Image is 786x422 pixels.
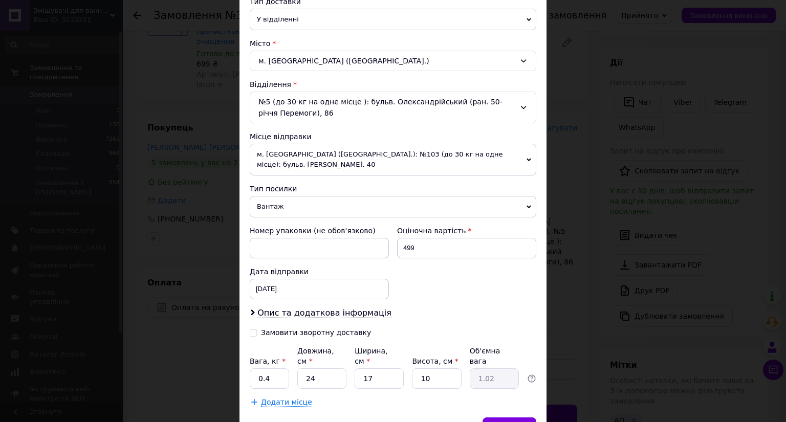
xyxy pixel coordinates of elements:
div: Дата відправки [250,266,389,277]
span: м. [GEOGRAPHIC_DATA] ([GEOGRAPHIC_DATA].): №103 (до 30 кг на одне місце): бульв. [PERSON_NAME], 40 [250,144,536,175]
label: Довжина, см [297,347,334,365]
div: Відділення [250,79,536,90]
div: м. [GEOGRAPHIC_DATA] ([GEOGRAPHIC_DATA].) [250,51,536,71]
div: Оціночна вартість [397,226,536,236]
div: Номер упаковки (не обов'язково) [250,226,389,236]
div: Замовити зворотну доставку [261,328,371,337]
div: Об'ємна вага [470,346,519,366]
span: Опис та додаткова інформація [257,308,391,318]
label: Висота, см [412,357,458,365]
span: Вантаж [250,196,536,217]
span: Додати місце [261,398,312,407]
div: №5 (до 30 кг на одне місце ): бульв. Олександрійський (ран. 50-річчя Перемоги), 86 [250,92,536,123]
span: Тип посилки [250,185,297,193]
div: Місто [250,38,536,49]
span: У відділенні [250,9,536,30]
span: Місце відправки [250,132,312,141]
label: Вага, кг [250,357,286,365]
label: Ширина, см [355,347,387,365]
